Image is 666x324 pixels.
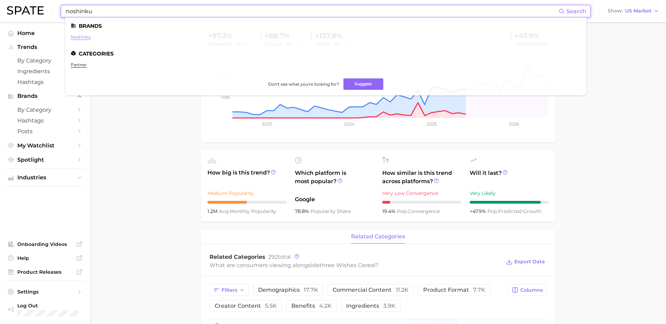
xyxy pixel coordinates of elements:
[222,287,237,293] span: Filters
[6,267,85,277] a: Product Releases
[351,233,405,240] span: related categories
[71,34,91,40] a: noshinku
[319,262,375,268] span: three wishes cereal
[346,303,395,309] span: ingredients
[6,115,85,126] a: Hashtags
[268,254,278,260] span: 292
[7,6,44,15] img: SPATE
[262,121,272,127] tspan: 2023
[65,5,559,17] input: Search here for a brand, industry, or ingredient
[295,169,374,192] span: Which platform is most popular?
[6,154,85,165] a: Spotlight
[382,169,461,186] span: How similar is this trend across platforms?
[606,7,661,16] button: ShowUS Market
[207,201,287,204] div: 5 / 10
[520,287,543,293] span: Columns
[487,208,541,214] span: predicted growth
[6,104,85,115] a: by Category
[427,121,437,127] tspan: 2025
[210,254,265,260] span: Related Categories
[319,302,332,309] span: 4.2k
[17,106,73,113] span: by Category
[6,77,85,87] a: Hashtags
[6,287,85,297] a: Settings
[6,172,85,183] button: Industries
[6,28,85,39] a: Home
[71,62,87,67] a: partner
[268,254,291,260] span: total
[219,208,276,214] span: monthly popularity
[291,303,332,309] span: benefits
[487,208,498,214] abbr: popularity index
[6,55,85,66] a: by Category
[207,169,287,186] span: How big is this trend?
[310,208,351,214] span: popularity share
[215,303,277,309] span: creator content
[6,239,85,249] a: Onboarding Videos
[17,93,73,99] span: Brands
[383,302,395,309] span: 3.9k
[508,284,547,296] button: Columns
[6,300,85,318] a: Log out. Currently logged in with e-mail andrew@noshinku.com.
[382,208,397,214] span: 19.4%
[382,201,461,204] div: 1 / 10
[343,78,383,90] button: Suggest
[17,302,79,309] span: Log Out
[295,208,310,214] span: 78.8%
[17,289,73,295] span: Settings
[6,42,85,52] button: Trends
[17,128,73,135] span: Posts
[470,201,549,204] div: 9 / 10
[17,174,73,181] span: Industries
[6,91,85,101] button: Brands
[210,261,501,270] div: What are consumers viewing alongside ?
[470,169,549,186] span: Will it last?
[210,284,249,296] button: Filters
[17,255,73,261] span: Help
[17,57,73,64] span: by Category
[71,51,581,57] li: Categories
[504,257,547,267] button: Export Data
[17,269,73,275] span: Product Releases
[625,9,651,13] span: US Market
[509,121,519,127] tspan: 2026
[295,195,374,204] span: Google
[6,126,85,137] a: Posts
[17,68,73,75] span: Ingredients
[207,208,219,214] span: 1.2m
[397,208,408,214] abbr: popularity index
[219,208,230,214] abbr: average
[566,8,586,15] span: Search
[17,241,73,247] span: Onboarding Videos
[17,30,73,36] span: Home
[258,287,318,293] span: demographics
[470,189,549,197] div: Very Likely
[265,302,277,309] span: 5.5k
[382,189,461,197] div: Very Low Convergence
[473,287,485,293] span: 7.7k
[6,140,85,151] a: My Watchlist
[397,208,440,214] span: convergence
[268,82,339,87] span: Don't see what you're looking for?
[17,79,73,85] span: Hashtags
[333,287,409,293] span: commercial content
[6,253,85,263] a: Help
[17,117,73,124] span: Hashtags
[514,259,545,265] span: Export Data
[304,287,318,293] span: 17.7k
[344,121,355,127] tspan: 2024
[423,287,485,293] span: product format
[17,44,73,50] span: Trends
[396,287,409,293] span: 11.2k
[17,156,73,163] span: Spotlight
[608,9,623,13] span: Show
[207,189,287,197] div: Medium Popularity
[6,66,85,77] a: Ingredients
[470,208,487,214] span: +47.9%
[71,23,581,29] li: Brands
[17,142,73,149] span: My Watchlist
